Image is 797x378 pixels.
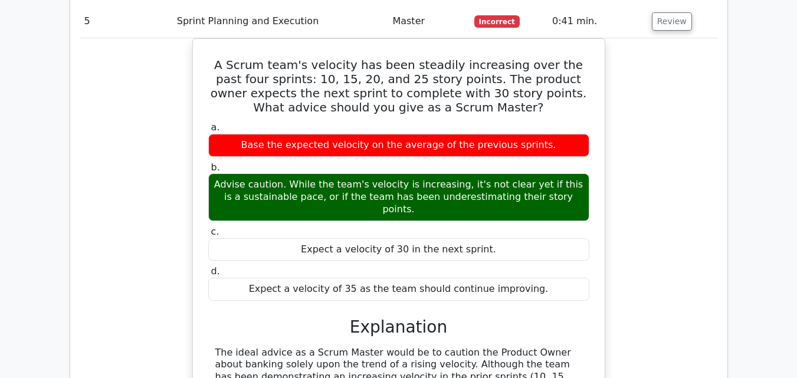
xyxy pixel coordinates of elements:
span: d. [211,265,220,277]
span: Incorrect [474,15,520,27]
span: c. [211,226,219,237]
div: Advise caution. While the team's velocity is increasing, it's not clear yet if this is a sustaina... [208,173,589,221]
span: a. [211,121,220,133]
div: Expect a velocity of 30 in the next sprint. [208,238,589,261]
td: Sprint Planning and Execution [172,5,388,38]
td: 0:41 min. [547,5,647,38]
div: Base the expected velocity on the average of the previous sprints. [208,134,589,157]
td: 5 [80,5,172,38]
span: b. [211,162,220,173]
td: Master [388,5,469,38]
button: Review [652,12,692,31]
h3: Explanation [215,317,582,337]
div: Expect a velocity of 35 as the team should continue improving. [208,278,589,301]
h5: A Scrum team's velocity has been steadily increasing over the past four sprints: 10, 15, 20, and ... [207,58,591,114]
